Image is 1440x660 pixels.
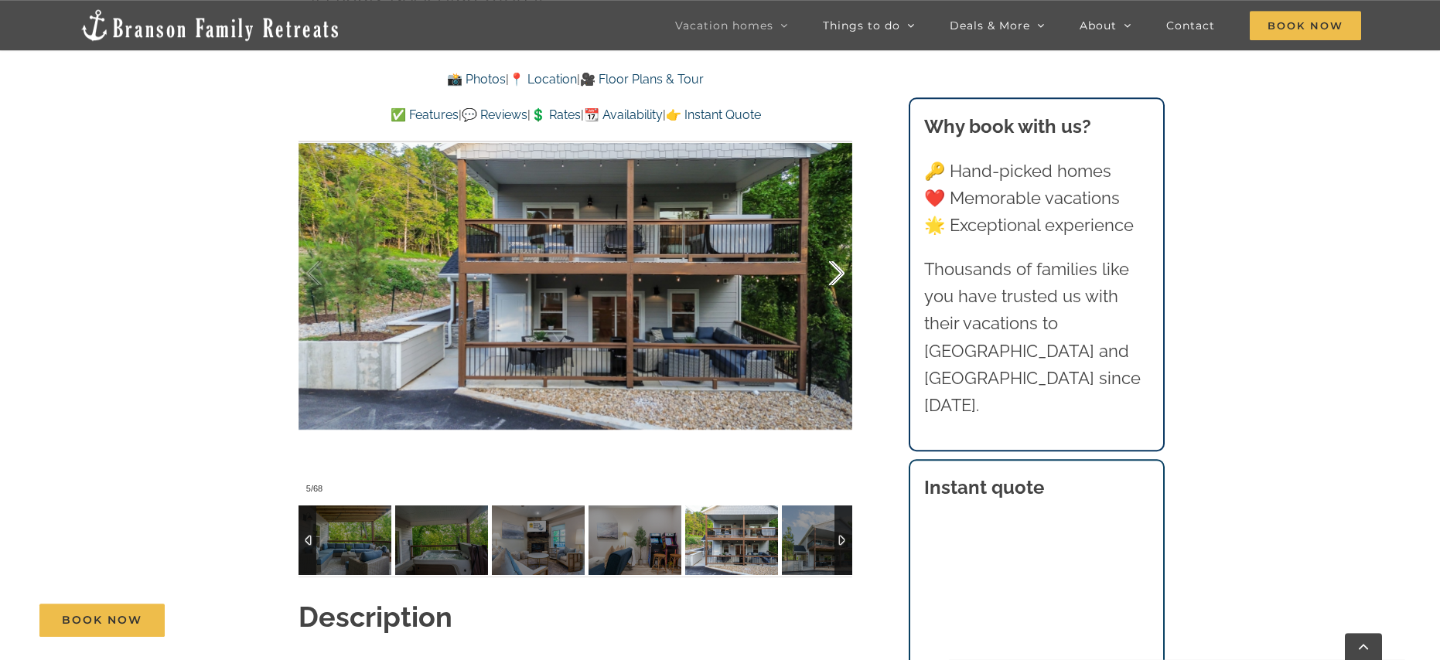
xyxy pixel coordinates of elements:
span: Book Now [1250,11,1361,40]
a: 🎥 Floor Plans & Tour [580,72,704,87]
a: 📸 Photos [447,72,506,87]
a: 👉 Instant Quote [666,107,761,122]
strong: Instant quote [924,476,1044,498]
span: Contact [1166,20,1215,31]
img: 03-Whispering-Waves-lakefront-vacation-home-rental-on-Lake-Taneycomo-1022-TV-copy-scaled.jpg-nggi... [492,505,585,575]
h3: Why book with us? [924,113,1150,141]
a: 💬 Reviews [462,107,527,122]
img: 00-Whispering-Waves-lakefront-vacation-home-rental-on-Lake-Taneycomo-1014-scaled.jpg-nggid041008-... [299,505,391,575]
p: | | [299,70,852,90]
span: Deals & More [950,20,1030,31]
img: Lake-Taneycomo-lakefront-vacation-home-rental-Branson-Family-Retreats-1002-scaled.jpg-nggid041013... [685,505,778,575]
p: 🔑 Hand-picked homes ❤️ Memorable vacations 🌟 Exceptional experience [924,158,1150,240]
a: ✅ Features [391,107,459,122]
strong: Description [299,600,452,633]
a: 📍 Location [509,72,577,87]
a: 💲 Rates [531,107,581,122]
a: 📆 Availability [584,107,663,122]
img: 08-Whispering-Waves-lakefront-vacation-home-rental-on-Lake-Taneycomo-1047-scaled.jpg-nggid03977-n... [589,505,681,575]
img: Branson Family Retreats Logo [79,8,341,43]
span: Book Now [62,614,142,627]
a: Book Now [39,604,165,637]
p: | | | | [299,105,852,125]
img: 09-Whispering-Waves-lakefront-vacation-home-rental-on-Lake-Taneycomo-1089-scaled.jpg-nggid03987-n... [395,505,488,575]
img: 01a-Whispering-Waves-lakefront-vacation-home-rental-on-Lake-Taneycomo-1004-scaled.jpg-nggid03955-... [782,505,875,575]
p: Thousands of families like you have trusted us with their vacations to [GEOGRAPHIC_DATA] and [GEO... [924,256,1150,419]
span: Things to do [823,20,900,31]
span: About [1080,20,1117,31]
span: Vacation homes [675,20,773,31]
